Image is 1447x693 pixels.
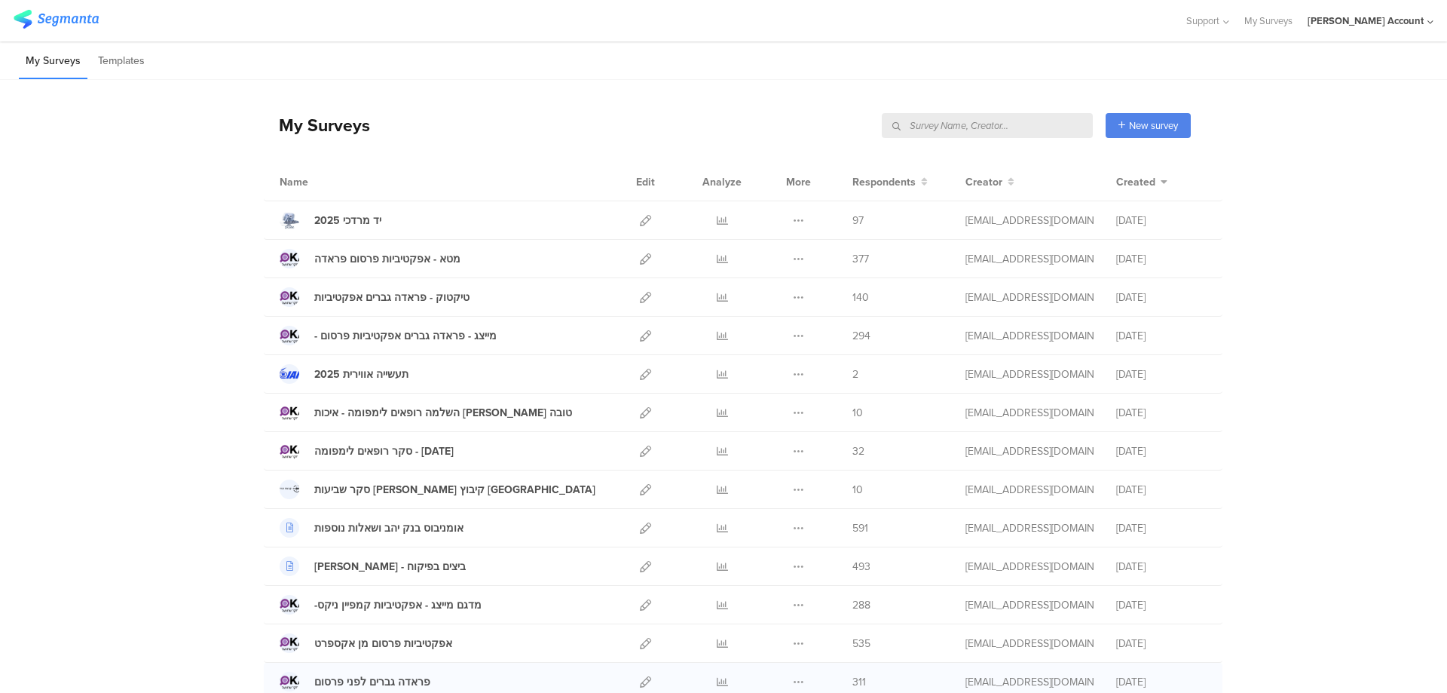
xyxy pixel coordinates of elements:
div: miri@miridikman.co.il [965,520,1094,536]
button: Created [1116,174,1167,190]
div: [DATE] [1116,328,1207,344]
div: [PERSON_NAME] Account [1308,14,1424,28]
span: 10 [852,482,863,498]
span: 288 [852,597,870,613]
div: יד מרדכי 2025 [314,213,381,228]
div: אפקטיביות פרסום מן אקספרט [314,636,452,652]
div: miri@miridikman.co.il [965,290,1094,305]
div: [DATE] [1116,559,1207,575]
div: My Surveys [264,112,370,138]
span: New survey [1129,118,1178,133]
div: miri@miridikman.co.il [965,328,1094,344]
div: miri@miridikman.co.il [965,597,1094,613]
div: [DATE] [1116,520,1207,536]
li: My Surveys [19,44,87,79]
span: 591 [852,520,868,536]
span: 32 [852,443,864,459]
div: miri@miridikman.co.il [965,213,1094,228]
span: Creator [965,174,1002,190]
a: -מדגם מייצג - אפקטיביות קמפיין ניקס [280,595,482,615]
span: 294 [852,328,870,344]
a: טיקטוק - פראדה גברים אפקטיביות [280,287,470,307]
div: טיקטוק - פראדה גברים אפקטיביות [314,290,470,305]
div: [DATE] [1116,674,1207,690]
a: פראדה גברים לפני פרסום [280,672,430,691]
div: סקר רופאים לימפומה - ספטמבר 2025 [314,443,454,459]
a: יד מרדכי 2025 [280,210,381,230]
div: miri@miridikman.co.il [965,674,1094,690]
div: Name [280,174,370,190]
div: [DATE] [1116,443,1207,459]
div: [DATE] [1116,213,1207,228]
div: [DATE] [1116,597,1207,613]
input: Survey Name, Creator... [882,113,1093,138]
span: Respondents [852,174,916,190]
div: miri@miridikman.co.il [965,559,1094,575]
div: miri@miridikman.co.il [965,443,1094,459]
div: [DATE] [1116,251,1207,267]
div: [DATE] [1116,405,1207,421]
div: תעשייה אווירית 2025 [314,366,408,382]
div: More [782,163,815,201]
a: סקר שביעות [PERSON_NAME] קיבוץ [GEOGRAPHIC_DATA] [280,480,595,499]
div: אומניבוס בנק יהב ושאלות נוספות [314,520,463,536]
img: segmanta logo [14,10,99,29]
div: miri@miridikman.co.il [965,251,1094,267]
a: [PERSON_NAME] - ביצים בפיקוח [280,557,466,576]
a: אומניבוס בנק יהב ושאלות נוספות [280,518,463,538]
div: אסף פינק - ביצים בפיקוח [314,559,466,575]
div: miri@miridikman.co.il [965,482,1094,498]
a: - מייצג - פראדה גברים אפקטיביות פרסום [280,326,497,345]
span: 535 [852,636,870,652]
span: 493 [852,559,870,575]
a: השלמה רופאים לימפומה - איכות [PERSON_NAME] טובה [280,403,572,422]
span: 97 [852,213,864,228]
span: 10 [852,405,863,421]
span: 2 [852,366,858,382]
span: Created [1116,174,1155,190]
div: [DATE] [1116,290,1207,305]
div: miri@miridikman.co.il [965,366,1094,382]
span: 140 [852,290,869,305]
a: מטא - אפקטיביות פרסום פראדה [280,249,460,268]
div: -מדגם מייצג - אפקטיביות קמפיין ניקס [314,597,482,613]
div: השלמה רופאים לימפומה - איכות חיים טובה [314,405,572,421]
div: [DATE] [1116,366,1207,382]
span: 311 [852,674,866,690]
a: אפקטיביות פרסום מן אקספרט [280,633,452,653]
div: miri@miridikman.co.il [965,636,1094,652]
a: סקר רופאים לימפומה - [DATE] [280,441,454,461]
span: 377 [852,251,869,267]
span: Support [1186,14,1219,28]
div: - מייצג - פראדה גברים אפקטיביות פרסום [314,328,497,344]
div: סקר שביעות רצון קיבוץ כנרת [314,482,595,498]
div: מטא - אפקטיביות פרסום פראדה [314,251,460,267]
div: miri@miridikman.co.il [965,405,1094,421]
div: Edit [629,163,662,201]
div: [DATE] [1116,482,1207,498]
a: תעשייה אווירית 2025 [280,364,408,384]
div: Analyze [699,163,745,201]
div: פראדה גברים לפני פרסום [314,674,430,690]
button: Respondents [852,174,928,190]
button: Creator [965,174,1014,190]
li: Templates [91,44,151,79]
div: [DATE] [1116,636,1207,652]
